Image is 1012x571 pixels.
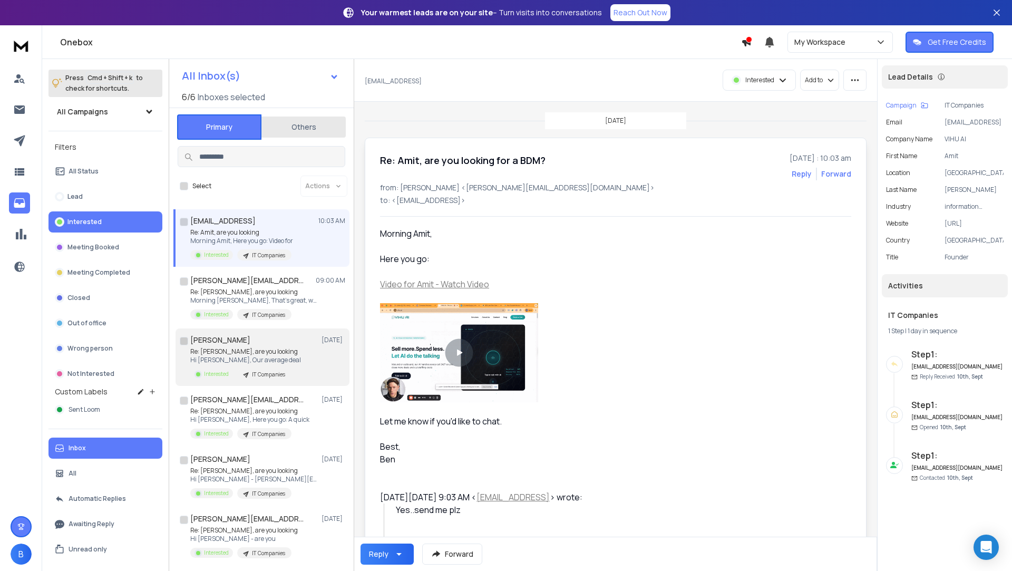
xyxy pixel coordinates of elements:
[380,253,688,265] div: Here you go:
[48,539,162,560] button: Unread only
[190,296,317,305] p: Morning [PERSON_NAME], That's great, we follow
[318,217,345,225] p: 10:03 AM
[190,216,256,226] h1: [EMAIL_ADDRESS]
[252,311,285,319] p: IT Companies
[190,475,317,483] p: Hi [PERSON_NAME] - [PERSON_NAME][EMAIL_ADDRESS][DOMAIN_NAME] Thanks
[190,356,301,364] p: Hi [PERSON_NAME], Our average deal
[361,7,602,18] p: – Turn visits into conversations
[190,535,298,543] p: Hi [PERSON_NAME] - are you
[888,310,1001,321] h1: IT Companies
[48,488,162,509] button: Automatic Replies
[886,169,910,177] p: location
[190,347,301,356] p: Re: [PERSON_NAME], are you looking
[48,338,162,359] button: Wrong person
[380,440,688,453] div: Best,
[69,469,76,478] p: All
[794,37,850,47] p: My Workspace
[60,36,741,49] h1: Onebox
[190,394,306,405] h1: [PERSON_NAME][EMAIL_ADDRESS][DOMAIN_NAME]
[380,227,688,240] div: Morning Amit,
[380,415,688,428] div: Let me know if you'd like to chat.
[48,399,162,420] button: Sent Loom
[252,251,285,259] p: IT Companies
[911,399,1004,411] h6: Step 1 :
[252,490,285,498] p: IT Companies
[380,491,688,504] div: [DATE][DATE] 9:03 AM < > wrote:
[888,72,933,82] p: Lead Details
[48,237,162,258] button: Meeting Booked
[182,91,196,103] span: 6 / 6
[945,236,1004,245] p: [GEOGRAPHIC_DATA]
[974,535,999,560] div: Open Intercom Messenger
[605,117,626,125] p: [DATE]
[911,449,1004,462] h6: Step 1 :
[67,370,114,378] p: Not Interested
[886,202,911,211] p: industry
[911,348,1004,361] h6: Step 1 :
[945,186,1004,194] p: [PERSON_NAME]
[365,77,422,85] p: [EMAIL_ADDRESS]
[316,276,345,285] p: 09:00 AM
[48,161,162,182] button: All Status
[380,453,688,466] div: Ben
[886,186,917,194] p: Last Name
[614,7,667,18] p: Reach Out Now
[48,101,162,122] button: All Campaigns
[380,153,546,168] h1: Re: Amit, are you looking for a BDM?
[69,444,86,452] p: Inbox
[940,423,966,431] span: 10th, Sept
[252,430,285,438] p: IT Companies
[11,544,32,565] button: B
[69,545,107,554] p: Unread only
[48,287,162,308] button: Closed
[920,474,973,482] p: Contacted
[190,275,306,286] h1: [PERSON_NAME][EMAIL_ADDRESS][DOMAIN_NAME]
[380,195,851,206] p: to: <[EMAIL_ADDRESS]>
[920,423,966,431] p: Opened
[190,526,298,535] p: Re: [PERSON_NAME], are you looking
[380,278,688,291] a: Video for Amit - Watch Video
[67,294,90,302] p: Closed
[67,319,106,327] p: Out of office
[886,219,908,228] p: website
[190,454,250,464] h1: [PERSON_NAME]
[69,520,114,528] p: Awaiting Reply
[190,514,306,524] h1: [PERSON_NAME][EMAIL_ADDRESS]
[888,327,1001,335] div: |
[361,7,493,17] strong: Your warmest leads are on your site
[792,169,812,179] button: Reply
[908,326,957,335] span: 1 day in sequence
[48,140,162,154] h3: Filters
[11,36,32,55] img: logo
[204,430,229,438] p: Interested
[190,228,293,237] p: Re: Amit, are you looking
[322,515,345,523] p: [DATE]
[790,153,851,163] p: [DATE] : 10:03 am
[882,274,1008,297] div: Activities
[48,363,162,384] button: Not Interested
[204,489,229,497] p: Interested
[190,335,250,345] h1: [PERSON_NAME]
[322,455,345,463] p: [DATE]
[945,101,1004,110] p: IT Companies
[48,313,162,334] button: Out of office
[252,371,285,379] p: IT Companies
[67,192,83,201] p: Lead
[48,514,162,535] button: Awaiting Reply
[888,326,904,335] span: 1 Step
[886,118,902,127] p: Email
[55,386,108,397] h3: Custom Labels
[48,262,162,283] button: Meeting Completed
[190,467,317,475] p: Re: [PERSON_NAME], are you looking
[67,243,119,251] p: Meeting Booked
[177,114,261,140] button: Primary
[945,253,1004,262] p: Founder
[821,169,851,179] div: Forward
[192,182,211,190] label: Select
[57,107,108,117] h1: All Campaigns
[957,373,983,380] span: 10th, Sept
[369,549,388,559] div: Reply
[886,253,898,262] p: title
